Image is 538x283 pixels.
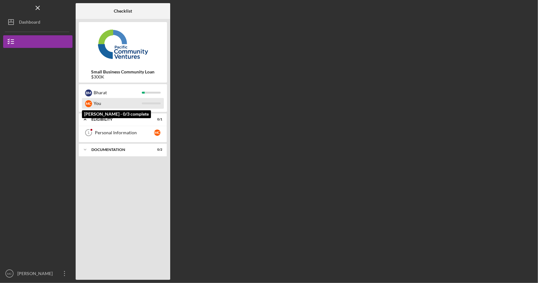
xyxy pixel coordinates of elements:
div: M C [154,130,160,136]
div: You [94,98,142,109]
img: Product logo [79,25,167,63]
div: 0 / 1 [151,118,162,121]
b: Checklist [114,9,132,14]
div: $300K [91,74,155,79]
div: Bharat [94,87,142,98]
div: B M [85,90,92,96]
div: Documentation [91,148,147,152]
div: 0 / 2 [151,148,162,152]
div: Personal Information [95,130,154,135]
div: Eligibility [91,118,147,121]
div: [PERSON_NAME] [16,267,57,281]
div: Dashboard [19,16,40,30]
button: MC[PERSON_NAME] [3,267,72,280]
button: Dashboard [3,16,72,28]
tspan: 1 [88,131,90,135]
div: M C [85,100,92,107]
text: MC [7,272,12,275]
a: 1Personal InformationMC [82,126,164,139]
b: Small Business Community Loan [91,69,155,74]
